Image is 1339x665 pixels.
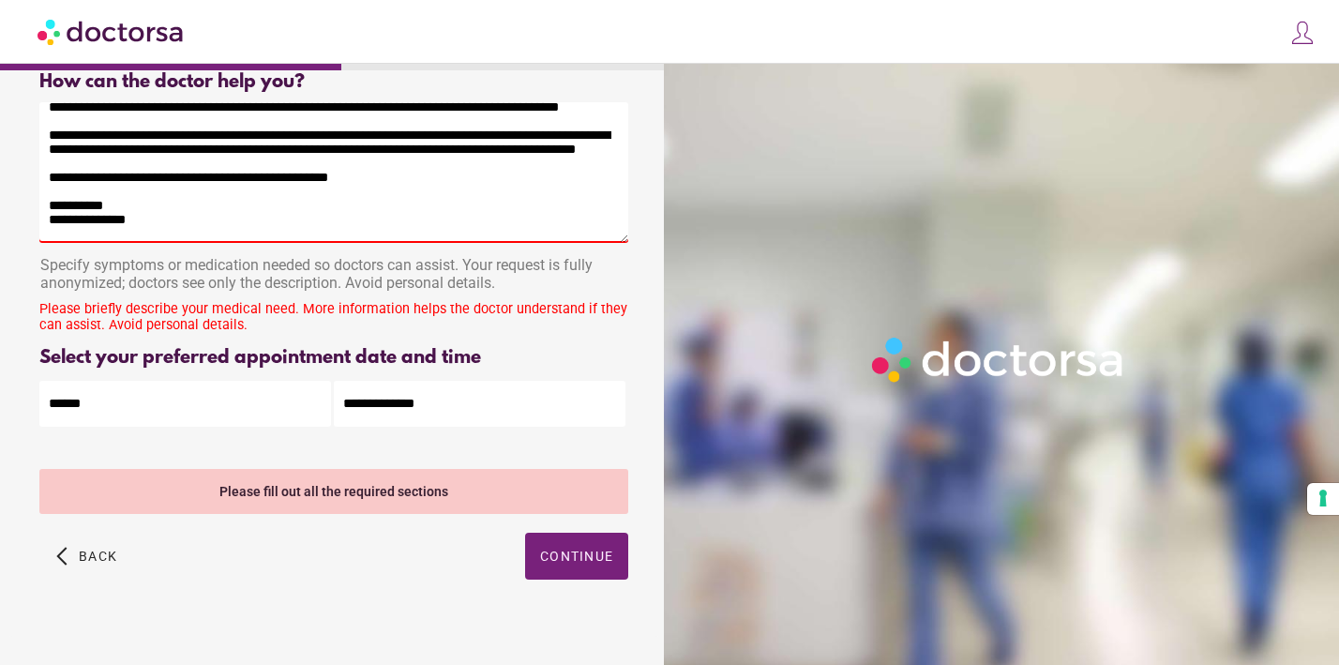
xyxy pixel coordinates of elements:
div: Specify symptoms or medication needed so doctors can assist. Your request is fully anonymized; do... [39,247,628,306]
img: icons8-customer-100.png [1289,20,1316,46]
img: Doctorsa.com [38,10,186,53]
button: arrow_back_ios Back [49,533,125,580]
div: Please fill out all the required sections [39,469,628,514]
span: Continue [540,549,613,564]
div: How can the doctor help you? [39,71,628,93]
div: Select your preferred appointment date and time [39,347,628,369]
button: Your consent preferences for tracking technologies [1307,483,1339,515]
div: Please briefly describe your medical need. More information helps the doctor understand if they c... [39,301,628,333]
span: Back [79,549,117,564]
img: Logo-Doctorsa-trans-White-partial-flat.png [865,330,1133,390]
button: Continue [525,533,628,580]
